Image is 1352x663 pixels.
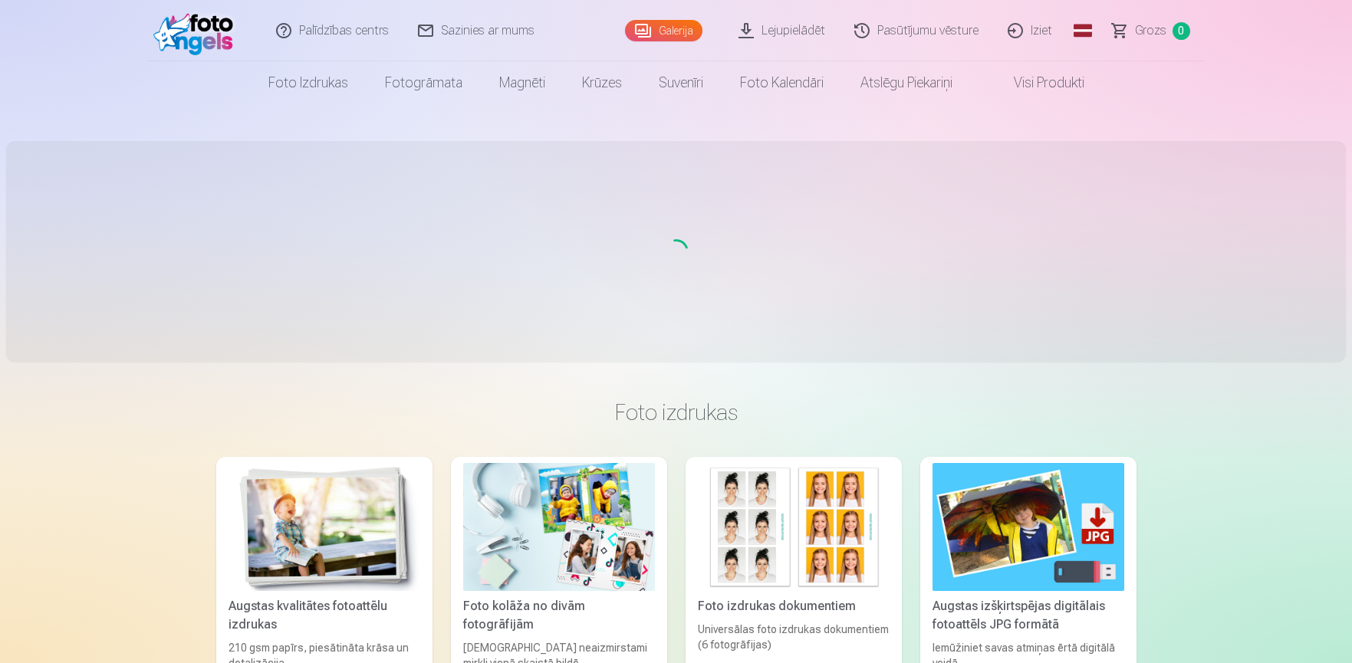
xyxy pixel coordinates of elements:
[1173,22,1190,40] span: 0
[250,61,367,104] a: Foto izdrukas
[1135,21,1166,40] span: Grozs
[481,61,564,104] a: Magnēti
[153,6,242,55] img: /fa1
[971,61,1103,104] a: Visi produkti
[463,463,655,591] img: Foto kolāža no divām fotogrāfijām
[229,463,420,591] img: Augstas kvalitātes fotoattēlu izdrukas
[640,61,722,104] a: Suvenīri
[457,597,661,634] div: Foto kolāža no divām fotogrāfijām
[564,61,640,104] a: Krūzes
[926,597,1130,634] div: Augstas izšķirtspējas digitālais fotoattēls JPG formātā
[229,399,1124,426] h3: Foto izdrukas
[722,61,842,104] a: Foto kalendāri
[367,61,481,104] a: Fotogrāmata
[625,20,702,41] a: Galerija
[698,463,890,591] img: Foto izdrukas dokumentiem
[842,61,971,104] a: Atslēgu piekariņi
[692,597,896,615] div: Foto izdrukas dokumentiem
[933,463,1124,591] img: Augstas izšķirtspējas digitālais fotoattēls JPG formātā
[222,597,426,634] div: Augstas kvalitātes fotoattēlu izdrukas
